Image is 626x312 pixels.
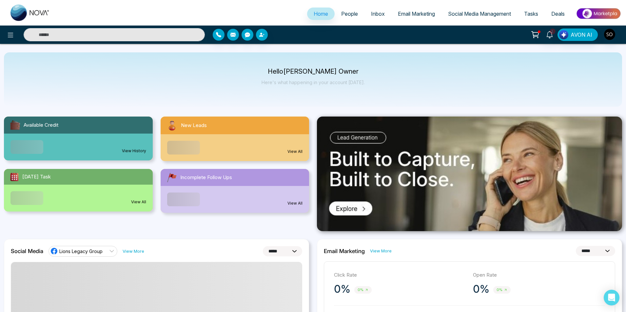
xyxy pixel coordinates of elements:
[166,119,178,132] img: newLeads.svg
[317,117,622,231] img: .
[123,248,144,254] a: View More
[9,172,20,182] img: todayTask.svg
[545,8,571,20] a: Deals
[524,10,538,17] span: Tasks
[10,5,50,21] img: Nova CRM Logo
[448,10,511,17] span: Social Media Management
[166,172,178,183] img: followUps.svg
[391,8,441,20] a: Email Marketing
[122,148,146,154] a: View History
[371,10,385,17] span: Inbox
[157,169,313,213] a: Incomplete Follow UpsView All
[559,30,568,39] img: Lead Flow
[518,8,545,20] a: Tasks
[314,10,328,17] span: Home
[287,200,303,206] a: View All
[335,8,364,20] a: People
[307,8,335,20] a: Home
[157,117,313,161] a: New LeadsView All
[364,8,391,20] a: Inbox
[324,248,365,254] h2: Email Marketing
[262,80,365,85] p: Here's what happening in your account [DATE].
[604,29,615,40] img: User Avatar
[334,271,466,279] p: Click Rate
[558,28,598,41] button: AVON AI
[262,69,365,74] p: Hello [PERSON_NAME] Owner
[11,248,43,254] h2: Social Media
[131,199,146,205] a: View All
[493,286,511,294] span: 0%
[181,122,207,129] span: New Leads
[180,174,232,181] span: Incomplete Follow Ups
[341,10,358,17] span: People
[354,286,372,294] span: 0%
[59,248,103,254] span: Lions Legacy Group
[370,248,392,254] a: View More
[287,149,303,155] a: View All
[398,10,435,17] span: Email Marketing
[542,28,558,40] a: 1
[551,10,565,17] span: Deals
[604,290,619,305] div: Open Intercom Messenger
[22,173,51,181] span: [DATE] Task
[550,28,556,34] span: 1
[575,6,622,21] img: Market-place.gif
[24,121,58,129] span: Available Credit
[473,271,605,279] p: Open Rate
[473,283,489,296] p: 0%
[571,31,592,39] span: AVON AI
[9,119,21,131] img: availableCredit.svg
[441,8,518,20] a: Social Media Management
[334,283,350,296] p: 0%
